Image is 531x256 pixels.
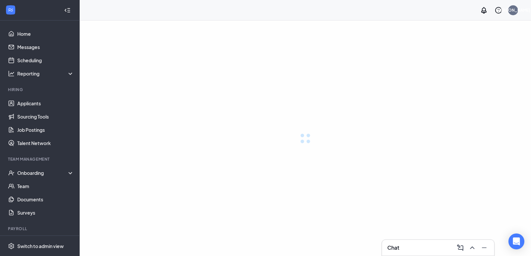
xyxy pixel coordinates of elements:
[468,244,476,252] svg: ChevronUp
[17,123,74,136] a: Job Postings
[8,226,73,231] div: Payroll
[8,156,73,162] div: Team Management
[8,87,73,92] div: Hiring
[64,7,71,14] svg: Collapse
[8,243,15,249] svg: Settings
[494,6,502,14] svg: QuestionInfo
[387,244,399,251] h3: Chat
[17,243,64,249] div: Switch to admin view
[17,27,74,40] a: Home
[17,110,74,123] a: Sourcing Tools
[17,179,74,193] a: Team
[7,7,14,13] svg: WorkstreamLogo
[8,70,15,77] svg: Analysis
[17,54,74,67] a: Scheduling
[17,206,74,219] a: Surveys
[480,6,488,14] svg: Notifications
[480,244,488,252] svg: Minimize
[17,70,74,77] div: Reporting
[456,244,464,252] svg: ComposeMessage
[17,170,74,176] div: Onboarding
[8,170,15,176] svg: UserCheck
[496,7,530,13] div: [PERSON_NAME]
[466,242,477,253] button: ChevronUp
[508,233,524,249] div: Open Intercom Messenger
[17,193,74,206] a: Documents
[454,242,465,253] button: ComposeMessage
[17,97,74,110] a: Applicants
[17,136,74,150] a: Talent Network
[17,40,74,54] a: Messages
[478,242,489,253] button: Minimize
